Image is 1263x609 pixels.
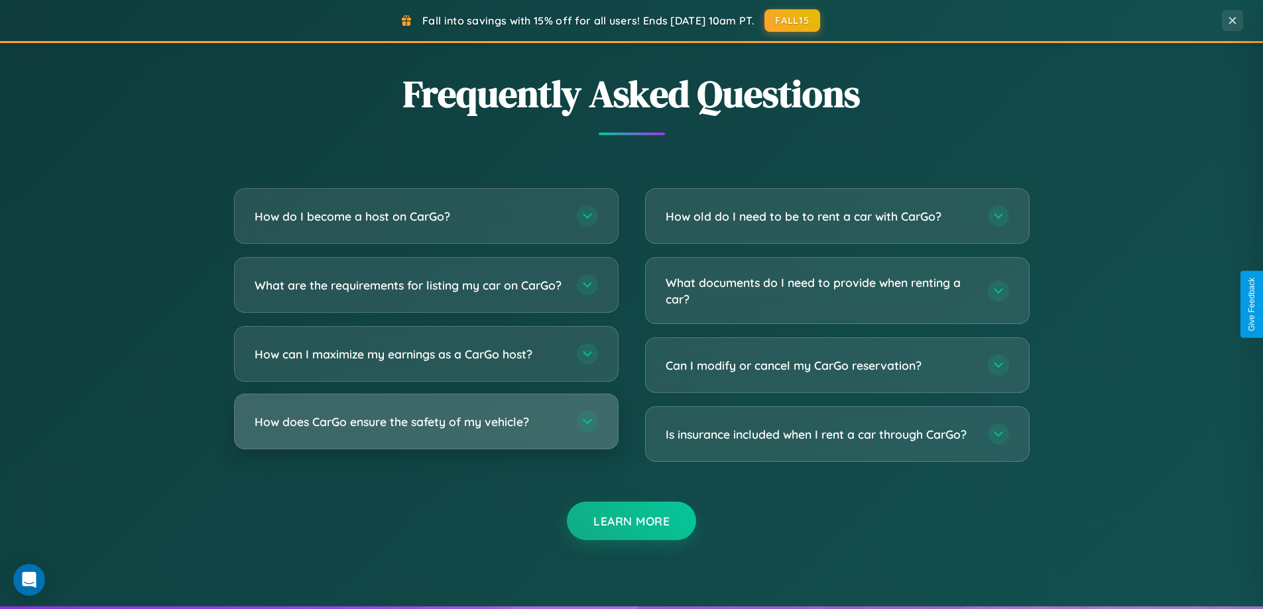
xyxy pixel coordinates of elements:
[567,502,696,540] button: Learn More
[255,208,564,225] h3: How do I become a host on CarGo?
[422,14,754,27] span: Fall into savings with 15% off for all users! Ends [DATE] 10am PT.
[255,346,564,362] h3: How can I maximize my earnings as a CarGo host?
[13,564,45,596] div: Open Intercom Messenger
[255,414,564,430] h3: How does CarGo ensure the safety of my vehicle?
[255,277,564,294] h3: What are the requirements for listing my car on CarGo?
[666,426,975,443] h3: Is insurance included when I rent a car through CarGo?
[764,9,820,32] button: FALL15
[666,208,975,225] h3: How old do I need to be to rent a car with CarGo?
[1247,278,1256,331] div: Give Feedback
[234,68,1030,119] h2: Frequently Asked Questions
[666,274,975,307] h3: What documents do I need to provide when renting a car?
[666,357,975,374] h3: Can I modify or cancel my CarGo reservation?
